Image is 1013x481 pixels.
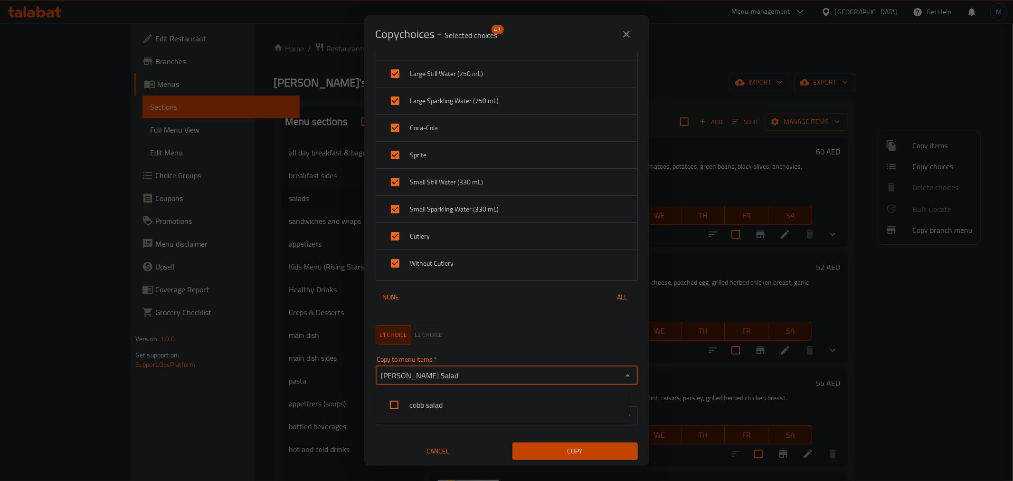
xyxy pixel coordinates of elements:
[445,29,498,41] p: Selected choices
[410,231,630,242] span: Cutlery
[607,289,638,306] button: All
[410,149,630,161] span: Sprite
[512,443,638,460] button: Copy
[410,122,630,134] span: Coca-Cola
[410,203,630,215] span: Small Sparkling Water (330 mL)
[376,443,501,460] button: Cancel
[621,369,634,382] button: Close
[380,329,407,340] span: L1 choice
[410,68,630,80] span: Large Still Water (750 mL)
[410,258,630,269] span: Without Cutlery
[492,25,504,34] span: 43
[410,176,630,188] span: Small Still Water (330 mL)
[376,326,411,345] button: L1 choice
[375,391,629,419] li: cobb salad
[520,445,630,457] span: Copy
[379,445,497,457] span: Cancel
[376,289,406,306] button: None
[376,326,446,345] div: choice level
[611,291,634,303] span: All
[411,326,446,345] button: L2 choice
[376,23,498,45] span: Copy choices -
[410,95,630,107] span: Large Sparkling Water (750 mL)
[415,329,443,340] span: L2 choice
[379,291,402,303] span: None
[615,23,638,46] button: close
